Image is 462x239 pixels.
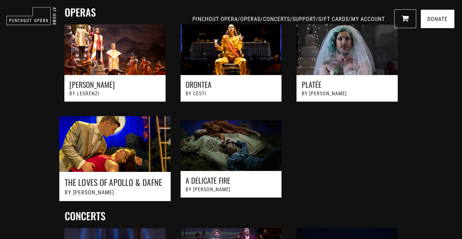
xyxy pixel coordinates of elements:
[292,16,316,22] a: SUPPORT
[240,16,261,22] a: OPERAS
[318,16,349,22] a: GIFT CARDS
[192,16,386,22] span: / / / / /
[65,210,400,222] h2: concerts
[421,10,454,28] a: Donate
[192,16,238,22] a: PINCHGUT OPERA
[6,7,56,25] img: pinchgut_at_home_negative_logo.svg
[263,16,290,22] a: CONCERTS
[351,16,385,22] a: MY ACCOUNT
